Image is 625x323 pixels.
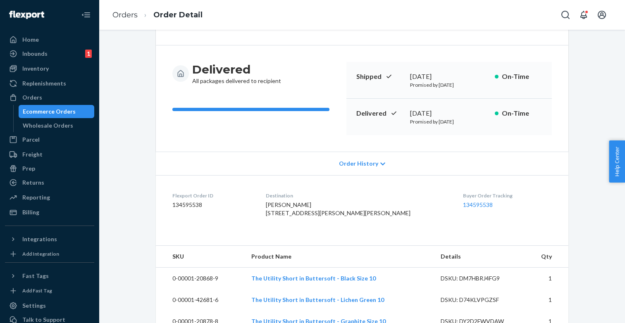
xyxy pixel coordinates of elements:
[192,62,281,85] div: All packages delivered to recipient
[156,289,245,311] td: 0-00001-42681-6
[502,109,542,118] p: On-Time
[5,148,94,161] a: Freight
[5,77,94,90] a: Replenishments
[78,7,94,23] button: Close Navigation
[441,296,518,304] div: DSKU: D74KLVPGZSF
[23,107,76,116] div: Ecommerce Orders
[22,302,46,310] div: Settings
[22,36,39,44] div: Home
[85,50,92,58] div: 1
[192,62,281,77] h3: Delivered
[5,33,94,46] a: Home
[22,235,57,243] div: Integrations
[22,64,49,73] div: Inventory
[112,10,138,19] a: Orders
[19,105,95,118] a: Ecommerce Orders
[5,233,94,246] button: Integrations
[22,164,35,173] div: Prep
[609,140,625,183] button: Help Center
[463,201,493,208] a: 134595538
[22,208,39,216] div: Billing
[172,192,253,199] dt: Flexport Order ID
[251,296,384,303] a: The Utility Short in Buttersoft - Lichen Green 10
[22,272,49,280] div: Fast Tags
[463,192,552,199] dt: Buyer Order Tracking
[106,3,209,27] ol: breadcrumbs
[156,268,245,290] td: 0-00001-20868-9
[22,178,44,187] div: Returns
[172,201,253,209] dd: 134595538
[5,206,94,219] a: Billing
[434,246,525,268] th: Details
[339,159,378,168] span: Order History
[525,289,568,311] td: 1
[22,250,59,257] div: Add Integration
[410,72,488,81] div: [DATE]
[5,47,94,60] a: Inbounds1
[5,91,94,104] a: Orders
[22,50,48,58] div: Inbounds
[266,201,410,216] span: [PERSON_NAME] [STREET_ADDRESS][PERSON_NAME][PERSON_NAME]
[594,7,610,23] button: Open account menu
[22,150,43,159] div: Freight
[5,249,94,259] a: Add Integration
[441,274,518,283] div: DSKU: DM7HBRJ4FG9
[5,176,94,189] a: Returns
[5,269,94,283] button: Fast Tags
[17,6,47,13] span: Support
[410,118,488,125] p: Promised by [DATE]
[5,191,94,204] a: Reporting
[22,193,50,202] div: Reporting
[502,72,542,81] p: On-Time
[22,135,40,144] div: Parcel
[557,7,574,23] button: Open Search Box
[525,246,568,268] th: Qty
[356,109,403,118] p: Delivered
[156,246,245,268] th: SKU
[19,119,95,132] a: Wholesale Orders
[9,11,44,19] img: Flexport logo
[23,121,73,130] div: Wholesale Orders
[356,72,403,81] p: Shipped
[410,109,488,118] div: [DATE]
[251,275,376,282] a: The Utility Short in Buttersoft - Black Size 10
[22,93,42,102] div: Orders
[22,79,66,88] div: Replenishments
[410,81,488,88] p: Promised by [DATE]
[575,7,592,23] button: Open notifications
[245,246,434,268] th: Product Name
[525,268,568,290] td: 1
[5,133,94,146] a: Parcel
[5,286,94,296] a: Add Fast Tag
[266,192,450,199] dt: Destination
[5,62,94,75] a: Inventory
[153,10,203,19] a: Order Detail
[22,287,52,294] div: Add Fast Tag
[5,162,94,175] a: Prep
[5,299,94,312] a: Settings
